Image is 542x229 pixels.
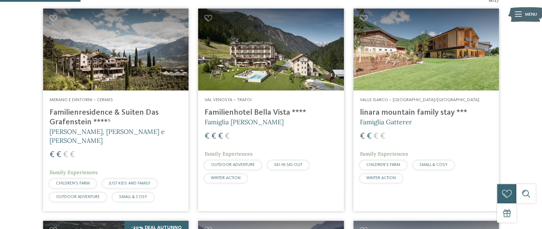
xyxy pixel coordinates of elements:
[353,9,499,90] img: Cercate un hotel per famiglie? Qui troverete solo i migliori!
[56,195,100,199] span: OUTDOOR ADVENTURE
[274,163,302,167] span: SKI-IN SKI-OUT
[109,181,150,186] span: JUST KIDS AND FAMILY
[205,118,284,126] span: Famiglia [PERSON_NAME]
[211,132,216,141] span: €
[360,118,412,126] span: Famiglia Gatterer
[43,9,189,211] a: Cercate un hotel per famiglie? Qui troverete solo i migliori! Merano e dintorni – Cermes Familien...
[43,9,189,90] img: Cercate un hotel per famiglie? Qui troverete solo i migliori!
[366,176,396,180] span: WINTER ACTION
[419,163,448,167] span: SMALL & COSY
[198,9,344,90] img: Cercate un hotel per famiglie? Qui troverete solo i migliori!
[360,108,492,118] h4: linara mountain family stay ***
[50,98,113,102] span: Merano e dintorni – Cermes
[367,132,372,141] span: €
[353,9,499,211] a: Cercate un hotel per famiglie? Qui troverete solo i migliori! Valle Isarco – [GEOGRAPHIC_DATA]/[G...
[70,151,75,159] span: €
[50,108,182,127] h4: Familienresidence & Suiten Das Grafenstein ****ˢ
[211,163,255,167] span: OUTDOOR ADVENTURE
[205,132,210,141] span: €
[225,132,230,141] span: €
[360,132,365,141] span: €
[205,108,337,118] h4: Familienhotel Bella Vista ****
[50,169,98,176] span: Family Experiences
[373,132,378,141] span: €
[380,132,385,141] span: €
[218,132,223,141] span: €
[56,181,90,186] span: CHILDREN’S FARM
[360,151,408,157] span: Family Experiences
[56,151,61,159] span: €
[50,127,165,145] span: [PERSON_NAME], [PERSON_NAME] e [PERSON_NAME]
[360,98,479,102] span: Valle Isarco – [GEOGRAPHIC_DATA]/[GEOGRAPHIC_DATA]
[205,151,253,157] span: Family Experiences
[63,151,68,159] span: €
[198,9,344,211] a: Cercate un hotel per famiglie? Qui troverete solo i migliori! Val Venosta – Trafoi Familienhotel ...
[205,98,252,102] span: Val Venosta – Trafoi
[119,195,147,199] span: SMALL & COSY
[50,151,55,159] span: €
[366,163,400,167] span: CHILDREN’S FARM
[211,176,241,180] span: WINTER ACTION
